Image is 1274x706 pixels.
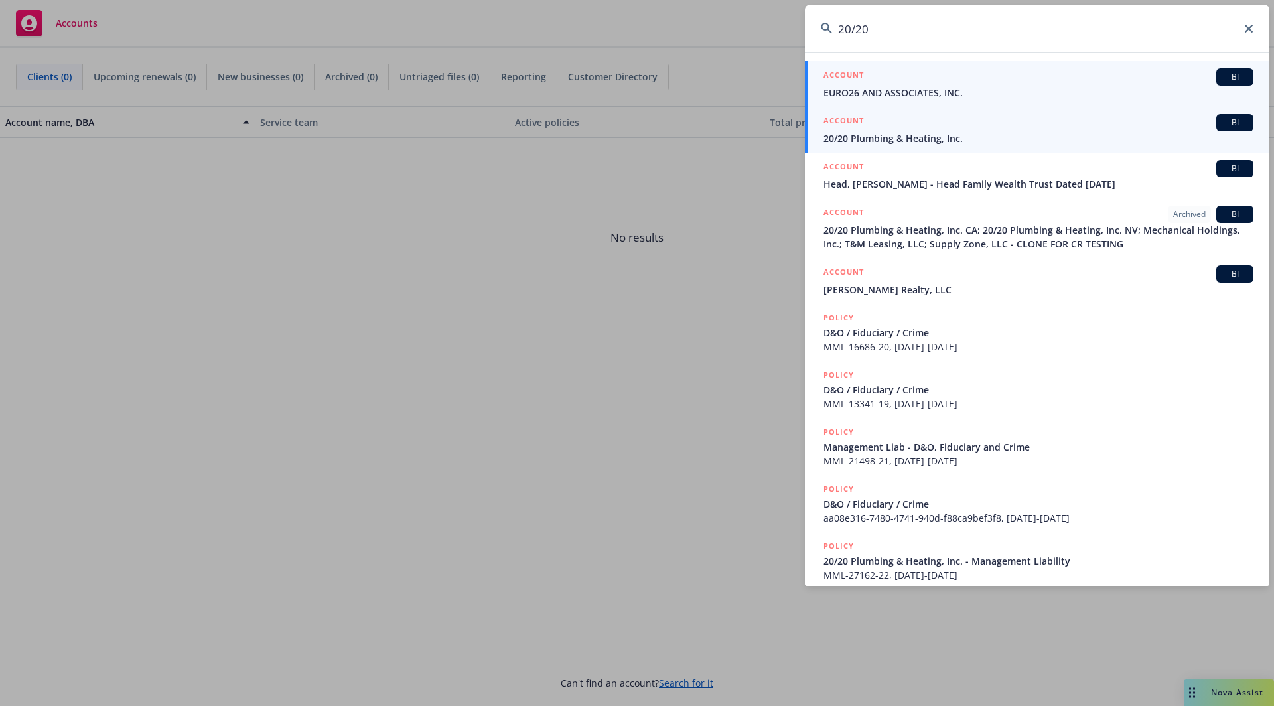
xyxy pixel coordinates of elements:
a: ACCOUNTBI20/20 Plumbing & Heating, Inc. [805,107,1269,153]
h5: POLICY [823,482,854,496]
h5: ACCOUNT [823,68,864,84]
h5: POLICY [823,311,854,324]
span: D&O / Fiduciary / Crime [823,383,1253,397]
span: Head, [PERSON_NAME] - Head Family Wealth Trust Dated [DATE] [823,177,1253,191]
a: POLICYManagement Liab - D&O, Fiduciary and CrimeMML-21498-21, [DATE]-[DATE] [805,418,1269,475]
a: ACCOUNTBIHead, [PERSON_NAME] - Head Family Wealth Trust Dated [DATE] [805,153,1269,198]
a: ACCOUNTArchivedBI20/20 Plumbing & Heating, Inc. CA; 20/20 Plumbing & Heating, Inc. NV; Mechanical... [805,198,1269,258]
span: BI [1222,163,1248,175]
span: MML-16686-20, [DATE]-[DATE] [823,340,1253,354]
span: BI [1222,268,1248,280]
span: BI [1222,117,1248,129]
span: D&O / Fiduciary / Crime [823,497,1253,511]
h5: POLICY [823,539,854,553]
span: EURO26 AND ASSOCIATES, INC. [823,86,1253,100]
span: BI [1222,208,1248,220]
span: MML-13341-19, [DATE]-[DATE] [823,397,1253,411]
h5: POLICY [823,425,854,439]
a: ACCOUNTBIEURO26 AND ASSOCIATES, INC. [805,61,1269,107]
span: aa08e316-7480-4741-940d-f88ca9bef3f8, [DATE]-[DATE] [823,511,1253,525]
a: POLICYD&O / Fiduciary / Crimeaa08e316-7480-4741-940d-f88ca9bef3f8, [DATE]-[DATE] [805,475,1269,532]
input: Search... [805,5,1269,52]
h5: ACCOUNT [823,114,864,130]
span: [PERSON_NAME] Realty, LLC [823,283,1253,297]
a: POLICY20/20 Plumbing & Heating, Inc. - Management LiabilityMML-27162-22, [DATE]-[DATE] [805,532,1269,589]
a: POLICYD&O / Fiduciary / CrimeMML-13341-19, [DATE]-[DATE] [805,361,1269,418]
a: POLICYD&O / Fiduciary / CrimeMML-16686-20, [DATE]-[DATE] [805,304,1269,361]
span: 20/20 Plumbing & Heating, Inc. CA; 20/20 Plumbing & Heating, Inc. NV; Mechanical Holdings, Inc.; ... [823,223,1253,251]
h5: ACCOUNT [823,265,864,281]
span: Archived [1173,208,1206,220]
a: ACCOUNTBI[PERSON_NAME] Realty, LLC [805,258,1269,304]
span: MML-27162-22, [DATE]-[DATE] [823,568,1253,582]
h5: POLICY [823,368,854,382]
span: 20/20 Plumbing & Heating, Inc. [823,131,1253,145]
h5: ACCOUNT [823,206,864,222]
span: D&O / Fiduciary / Crime [823,326,1253,340]
span: Management Liab - D&O, Fiduciary and Crime [823,440,1253,454]
span: BI [1222,71,1248,83]
span: 20/20 Plumbing & Heating, Inc. - Management Liability [823,554,1253,568]
h5: ACCOUNT [823,160,864,176]
span: MML-21498-21, [DATE]-[DATE] [823,454,1253,468]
